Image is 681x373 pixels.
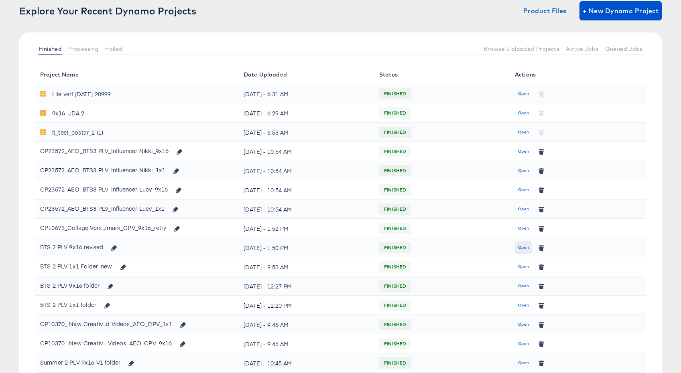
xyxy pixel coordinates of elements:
[52,126,103,139] div: lt_test_costar_2 (1)
[583,5,659,16] span: + New Dynamo Project
[515,337,532,350] button: Open
[379,87,411,100] span: FINISHED
[379,203,411,216] span: FINISHED
[518,282,529,290] span: Open
[379,183,411,196] span: FINISHED
[379,145,411,158] span: FINISHED
[515,280,532,292] button: Open
[520,1,570,20] button: Product Files
[244,145,370,158] div: [DATE] - 10:54 AM
[40,260,131,273] div: BTS 2 PLV 1x1 Folder_new
[518,148,529,155] span: Open
[515,87,532,100] button: Open
[518,167,529,174] span: Open
[244,203,370,216] div: [DATE] - 10:54 AM
[40,221,166,234] div: CP10673_Collage Vers...imark_CPV_9x16_retry
[379,357,411,369] span: FINISHED
[579,1,662,20] button: + New Dynamo Project
[52,107,85,119] div: 9x16_JDA 2
[515,164,532,177] button: Open
[40,356,139,369] div: Summer 2 PLV 9x16 V1 folder
[515,357,532,369] button: Open
[379,222,411,235] span: FINISHED
[244,280,370,292] div: [DATE] - 12:27 PM
[40,183,187,196] div: CP23572_AEO_BTS3 PLV_Influencer Lucy_9x16
[40,144,187,158] div: CP23572_AEO_BTS3 PLV_Influencer Nikki_9x16
[244,164,370,177] div: [DATE] - 10:54 AM
[518,359,529,367] span: Open
[19,5,196,16] div: Explore Your Recent Dynamo Projects
[518,225,529,232] span: Open
[244,241,370,254] div: [DATE] - 1:50 PM
[244,299,370,312] div: [DATE] - 12:20 PM
[518,90,529,97] span: Open
[379,299,411,312] span: FINISHED
[379,241,411,254] span: FINISHED
[40,337,172,349] div: CP10370_ New Creativ... Videos_AEO_CPV_9x16
[35,65,239,84] th: Project Name
[566,46,598,52] span: Active Jobs
[515,145,532,158] button: Open
[518,302,529,309] span: Open
[379,164,411,177] span: FINISHED
[68,46,99,52] span: Processing
[518,129,529,136] span: Open
[515,318,532,331] button: Open
[40,202,183,216] div: CP23572_AEO_BTS3 PLV_Influencer Lucy_1x1
[244,260,370,273] div: [DATE] - 9:53 AM
[239,65,374,84] th: Date Uploaded
[40,163,184,177] div: CP23572_AEO_BTS3 PLV_Influencer Nikki_1x1
[244,357,370,369] div: [DATE] - 10:45 AM
[523,5,567,16] span: Product Files
[379,260,411,273] span: FINISHED
[518,109,529,117] span: Open
[518,186,529,194] span: Open
[244,183,370,196] div: [DATE] - 10:54 AM
[244,126,370,139] div: [DATE] - 6:53 AM
[374,65,510,84] th: Status
[515,299,532,312] button: Open
[515,107,532,119] button: Open
[515,241,532,254] button: Open
[379,126,411,139] span: FINISHED
[40,298,115,312] div: BTS 2 PLV 1x1 folder
[379,280,411,292] span: FINISHED
[40,240,122,254] div: BTS 2 PLV 9x16 revised
[244,337,370,350] div: [DATE] - 9:46 AM
[515,126,532,139] button: Open
[39,46,62,52] span: Finished
[244,87,370,100] div: [DATE] - 6:31 AM
[518,340,529,347] span: Open
[52,87,111,100] div: Life verf [DATE] 20999
[40,279,118,292] div: BTS 2 PLV 9x16 folder
[484,46,560,52] span: Browse Uploaded Projects
[105,46,122,52] span: Failed
[379,318,411,331] span: FINISHED
[244,318,370,331] div: [DATE] - 9:46 AM
[518,244,529,251] span: Open
[515,183,532,196] button: Open
[515,260,532,273] button: Open
[510,65,646,84] th: Actions
[515,203,532,216] button: Open
[40,317,172,330] div: CP10370_ New Creativ...d Videos_AEO_CPV_1x1
[515,222,532,235] button: Open
[605,46,642,52] span: Queued Jobs
[379,107,411,119] span: FINISHED
[518,321,529,328] span: Open
[518,206,529,213] span: Open
[518,263,529,270] span: Open
[379,337,411,350] span: FINISHED
[244,107,370,119] div: [DATE] - 6:29 AM
[244,222,370,235] div: [DATE] - 1:52 PM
